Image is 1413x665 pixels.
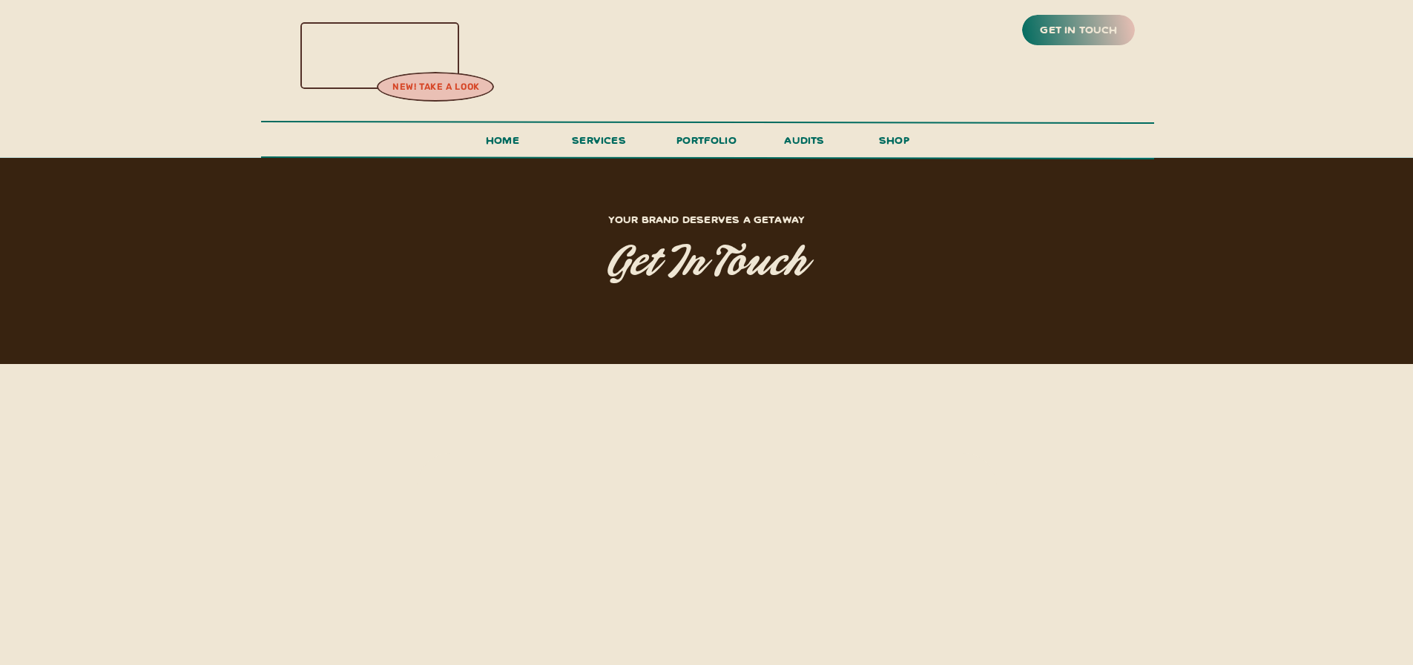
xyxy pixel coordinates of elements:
a: get in touch [1038,20,1121,41]
a: audits [783,130,827,156]
a: new! take a look [376,80,497,95]
h1: get in touch [470,241,944,288]
span: services [572,133,626,147]
a: Home [480,130,526,158]
a: services [568,130,630,158]
a: shop [859,130,930,156]
a: portfolio [672,130,742,158]
h1: Your brand deserves a getaway [536,210,877,228]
